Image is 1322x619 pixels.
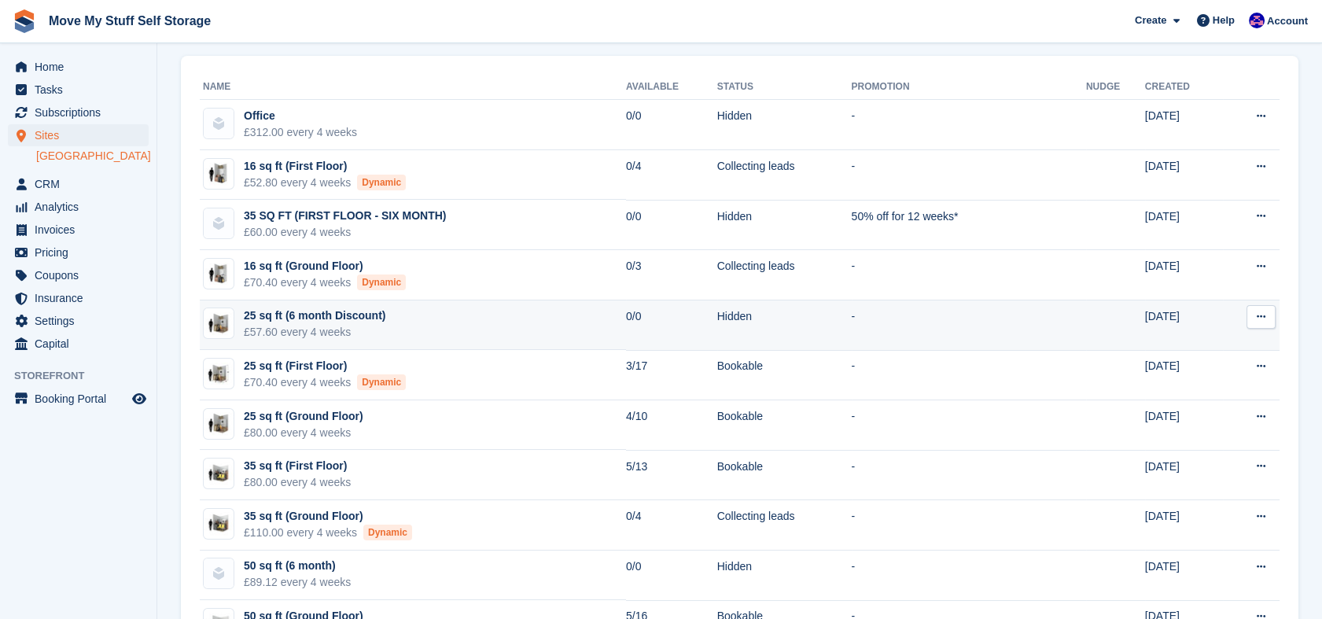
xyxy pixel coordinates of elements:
td: 0/4 [626,150,717,201]
div: 35 sq ft (First Floor) [244,458,351,474]
span: Invoices [35,219,129,241]
div: £89.12 every 4 weeks [244,574,351,591]
div: £312.00 every 4 weeks [244,124,357,141]
div: 35 SQ FT (FIRST FLOOR - SIX MONTH) [244,208,446,224]
a: [GEOGRAPHIC_DATA] [36,149,149,164]
img: blank-unit-type-icon-ffbac7b88ba66c5e286b0e438baccc4b9c83835d4c34f86887a83fc20ec27e7b.svg [204,558,234,588]
td: 3/17 [626,350,717,400]
div: £70.40 every 4 weeks [244,374,406,391]
a: Move My Stuff Self Storage [42,8,217,34]
td: [DATE] [1145,551,1223,601]
div: 50 sq ft (6 month) [244,558,351,574]
div: £110.00 every 4 weeks [244,525,412,541]
td: Hidden [717,100,852,150]
div: 25 sq ft (First Floor) [244,358,406,374]
td: 50% off for 12 weeks* [852,200,1086,250]
a: Preview store [130,389,149,408]
span: CRM [35,173,129,195]
td: - [852,100,1086,150]
img: 35-sqft-unit.jpg [204,462,234,485]
a: menu [8,124,149,146]
th: Available [626,75,717,100]
a: menu [8,333,149,355]
td: Collecting leads [717,250,852,300]
div: £60.00 every 4 weeks [244,224,446,241]
div: Office [244,108,357,124]
span: Pricing [35,241,129,263]
td: 5/13 [626,450,717,500]
img: blank-unit-type-icon-ffbac7b88ba66c5e286b0e438baccc4b9c83835d4c34f86887a83fc20ec27e7b.svg [204,208,234,238]
span: Tasks [35,79,129,101]
td: [DATE] [1145,300,1223,351]
img: blank-unit-type-icon-ffbac7b88ba66c5e286b0e438baccc4b9c83835d4c34f86887a83fc20ec27e7b.svg [204,109,234,138]
span: Sites [35,124,129,146]
a: menu [8,196,149,218]
td: Bookable [717,450,852,500]
img: 15-sqft-unit.jpg [204,162,234,185]
span: Insurance [35,287,129,309]
td: 0/0 [626,551,717,601]
a: menu [8,287,149,309]
td: 0/0 [626,200,717,250]
img: 25.jpg [204,363,234,385]
th: Created [1145,75,1223,100]
div: 35 sq ft (Ground Floor) [244,508,412,525]
td: Collecting leads [717,150,852,201]
img: stora-icon-8386f47178a22dfd0bd8f6a31ec36ba5ce8667c1dd55bd0f319d3a0aa187defe.svg [13,9,36,33]
div: £80.00 every 4 weeks [244,474,351,491]
div: 25 sq ft (Ground Floor) [244,408,363,425]
a: menu [8,388,149,410]
td: Hidden [717,200,852,250]
td: 0/0 [626,100,717,150]
td: 4/10 [626,400,717,451]
td: 0/3 [626,250,717,300]
td: - [852,450,1086,500]
div: £57.60 every 4 weeks [244,324,385,341]
img: 15-sqft-unit.jpg [204,263,234,286]
div: 16 sq ft (Ground Floor) [244,258,406,274]
img: 25-sqft-unit%20(3).jpg [204,312,234,335]
span: Capital [35,333,129,355]
img: 25-sqft-unit.jpg [204,412,234,435]
td: [DATE] [1145,200,1223,250]
th: Status [717,75,852,100]
td: [DATE] [1145,500,1223,551]
a: menu [8,264,149,286]
td: [DATE] [1145,450,1223,500]
a: menu [8,101,149,123]
td: [DATE] [1145,150,1223,201]
a: menu [8,79,149,101]
img: Jade Whetnall [1249,13,1265,28]
img: 35-sqft-unit.jpg [204,512,234,535]
td: Bookable [717,350,852,400]
td: Collecting leads [717,500,852,551]
span: Coupons [35,264,129,286]
a: menu [8,56,149,78]
th: Nudge [1086,75,1145,100]
td: - [852,551,1086,601]
td: - [852,500,1086,551]
span: Create [1135,13,1166,28]
td: Hidden [717,300,852,351]
td: [DATE] [1145,250,1223,300]
div: £80.00 every 4 weeks [244,425,363,441]
td: - [852,400,1086,451]
a: menu [8,219,149,241]
span: Settings [35,310,129,332]
div: Dynamic [357,374,406,390]
td: - [852,150,1086,201]
div: Dynamic [363,525,412,540]
span: Home [35,56,129,78]
span: Subscriptions [35,101,129,123]
th: Promotion [852,75,1086,100]
span: Help [1213,13,1235,28]
td: [DATE] [1145,400,1223,451]
td: [DATE] [1145,100,1223,150]
span: Account [1267,13,1308,29]
a: menu [8,241,149,263]
div: Dynamic [357,274,406,290]
div: Dynamic [357,175,406,190]
div: 25 sq ft (6 month Discount) [244,308,385,324]
span: Booking Portal [35,388,129,410]
a: menu [8,310,149,332]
